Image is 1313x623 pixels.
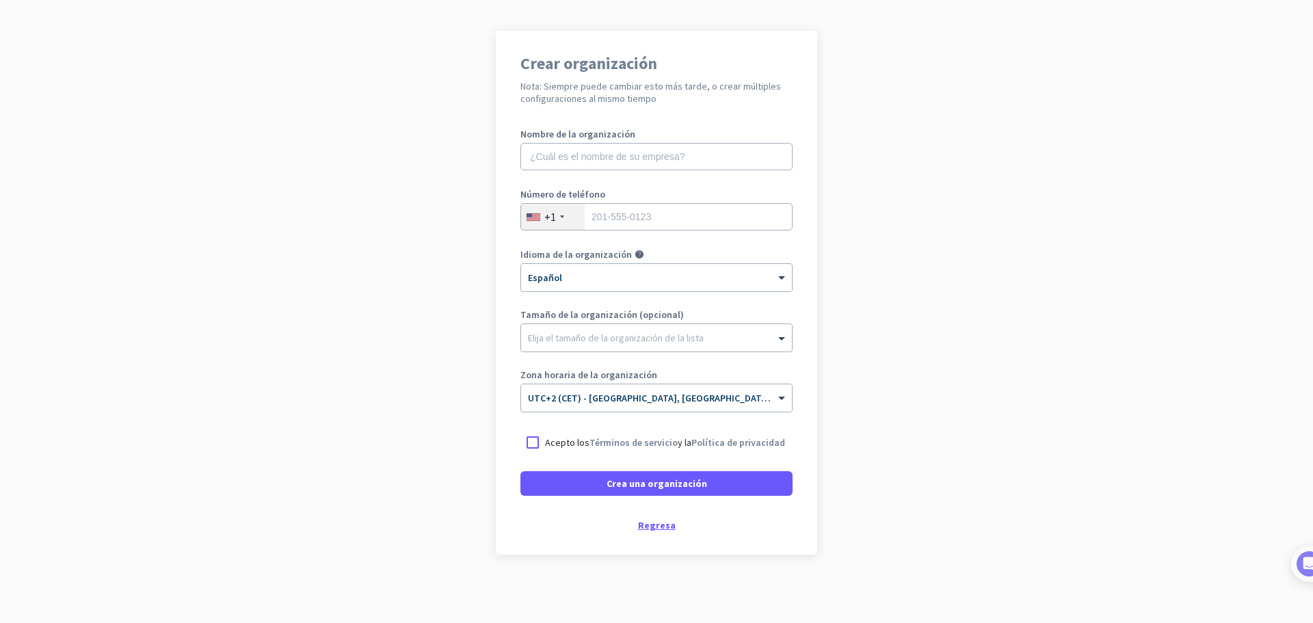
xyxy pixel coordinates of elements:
[520,129,793,139] label: Nombre de la organización
[520,189,793,199] label: Número de teléfono
[607,477,707,490] span: Crea una organización
[520,55,793,72] h1: Crear organización
[691,436,785,449] a: Política de privacidad
[520,203,793,230] input: 201-555-0123
[520,370,793,380] label: Zona horaria de la organización
[520,250,632,259] label: Idioma de la organización
[520,80,793,105] h2: Nota: Siempre puede cambiar esto más tarde, o crear múltiples configuraciones al mismo tiempo
[520,310,793,319] label: Tamaño de la organización (opcional)
[635,250,644,259] i: help
[520,520,793,530] div: Regresa
[544,210,556,224] div: +1
[545,436,785,449] p: Acepto los y la
[520,471,793,496] button: Crea una organización
[520,143,793,170] input: ¿Cuál es el nombre de su empresa?
[589,436,678,449] a: Términos de servicio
